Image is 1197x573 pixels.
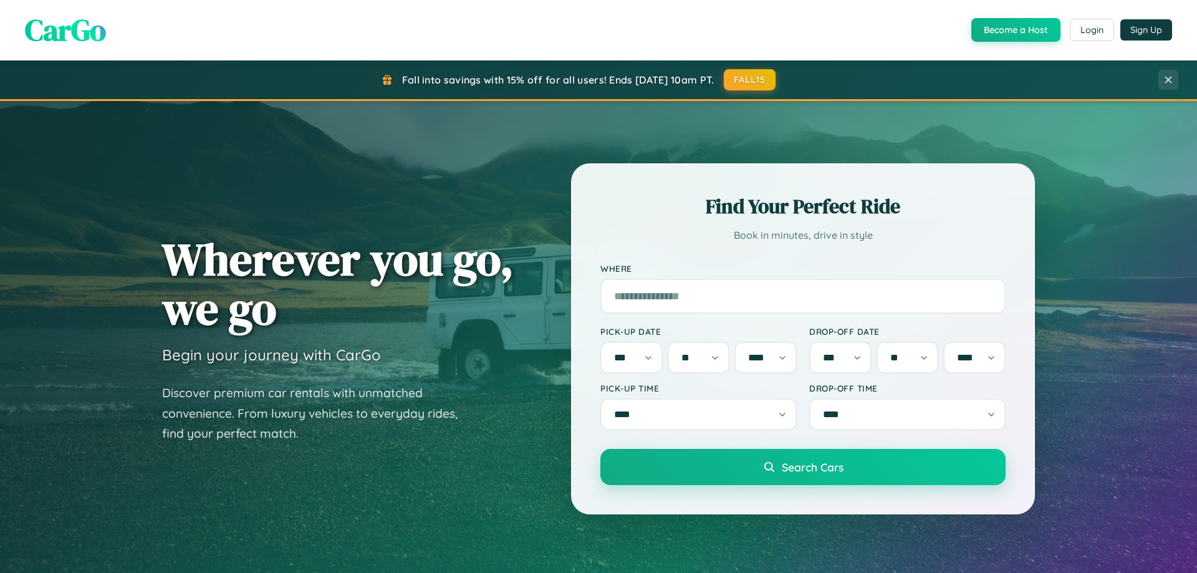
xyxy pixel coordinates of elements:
p: Discover premium car rentals with unmatched convenience. From luxury vehicles to everyday rides, ... [162,383,474,444]
p: Book in minutes, drive in style [600,226,1006,244]
label: Drop-off Date [809,326,1006,337]
button: Become a Host [971,18,1060,42]
label: Pick-up Date [600,326,797,337]
h2: Find Your Perfect Ride [600,193,1006,220]
label: Pick-up Time [600,383,797,393]
h3: Begin your journey with CarGo [162,345,381,364]
label: Drop-off Time [809,383,1006,393]
button: FALL15 [724,69,776,90]
button: Sign Up [1120,19,1172,41]
button: Search Cars [600,449,1006,485]
label: Where [600,263,1006,274]
span: Search Cars [782,460,844,474]
h1: Wherever you go, we go [162,234,514,333]
span: CarGo [25,9,106,51]
button: Login [1070,19,1114,41]
span: Fall into savings with 15% off for all users! Ends [DATE] 10am PT. [402,74,714,86]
